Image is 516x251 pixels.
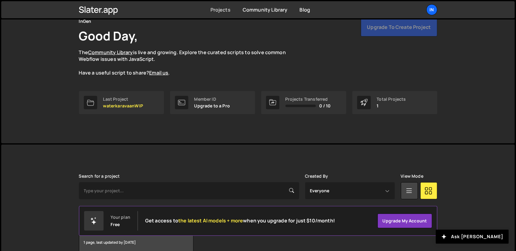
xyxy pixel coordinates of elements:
[79,49,298,76] p: The is live and growing. Explore the curated scripts to solve common Webflow issues with JavaScri...
[103,97,143,102] div: Last Project
[436,230,509,244] button: Ask [PERSON_NAME]
[79,27,138,44] h1: Good Day,
[378,214,432,228] a: Upgrade my account
[243,6,288,13] a: Community Library
[178,217,243,224] span: the latest AI models + more
[79,174,120,179] label: Search for a project
[149,69,168,76] a: Email us
[377,97,406,102] div: Total Projects
[79,182,299,199] input: Type your project...
[401,174,423,179] label: View Mode
[300,6,310,13] a: Blog
[194,97,230,102] div: Member ID
[285,97,331,102] div: Projects Transferred
[377,103,406,108] p: 1
[145,218,335,224] h2: Get access to when you upgrade for just $10/month!
[103,103,143,108] p: waterkaravaanWIP
[194,103,230,108] p: Upgrade to a Pro
[111,215,130,220] div: Your plan
[210,6,231,13] a: Projects
[88,49,133,56] a: Community Library
[111,222,120,227] div: Free
[79,18,91,25] div: InGen
[320,103,331,108] span: 0 / 10
[79,91,164,114] a: Last Project waterkaravaanWIP
[305,174,328,179] label: Created By
[426,4,437,15] a: In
